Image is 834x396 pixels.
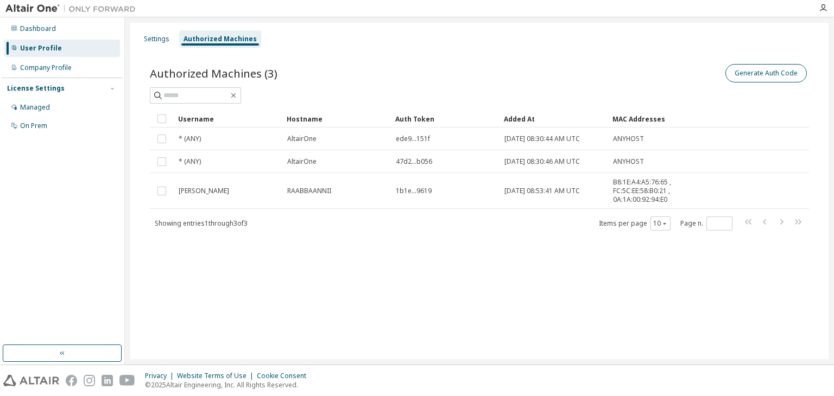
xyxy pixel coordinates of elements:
[102,375,113,386] img: linkedin.svg
[613,135,644,143] span: ANYHOST
[145,372,177,380] div: Privacy
[20,44,62,53] div: User Profile
[613,178,694,204] span: B8:1E:A4:A5:76:65 , FC:5C:EE:58:B0:21 , 0A:1A:00:92:94:E0
[155,219,248,228] span: Showing entries 1 through 3 of 3
[396,187,432,195] span: 1b1e...9619
[395,110,495,127] div: Auth Token
[287,135,317,143] span: AltairOne
[145,380,313,389] p: © 2025 Altair Engineering, Inc. All Rights Reserved.
[504,110,604,127] div: Added At
[504,135,580,143] span: [DATE] 08:30:44 AM UTC
[287,157,317,166] span: AltairOne
[599,216,671,231] span: Items per page
[257,372,313,380] div: Cookie Consent
[5,3,141,14] img: Altair One
[680,216,732,231] span: Page n.
[66,375,77,386] img: facebook.svg
[20,63,72,72] div: Company Profile
[396,135,430,143] span: ede9...151f
[725,64,807,82] button: Generate Auth Code
[177,372,257,380] div: Website Terms of Use
[84,375,95,386] img: instagram.svg
[613,157,644,166] span: ANYHOST
[612,110,695,127] div: MAC Addresses
[287,110,387,127] div: Hostname
[179,135,201,143] span: * (ANY)
[20,103,50,112] div: Managed
[150,66,277,81] span: Authorized Machines (3)
[3,375,59,386] img: altair_logo.svg
[20,122,47,130] div: On Prem
[179,187,229,195] span: [PERSON_NAME]
[7,84,65,93] div: License Settings
[178,110,278,127] div: Username
[20,24,56,33] div: Dashboard
[504,187,580,195] span: [DATE] 08:53:41 AM UTC
[504,157,580,166] span: [DATE] 08:30:46 AM UTC
[287,187,331,195] span: RAABBAANNII
[119,375,135,386] img: youtube.svg
[396,157,432,166] span: 47d2...b056
[179,157,201,166] span: * (ANY)
[653,219,668,228] button: 10
[184,35,257,43] div: Authorized Machines
[144,35,169,43] div: Settings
